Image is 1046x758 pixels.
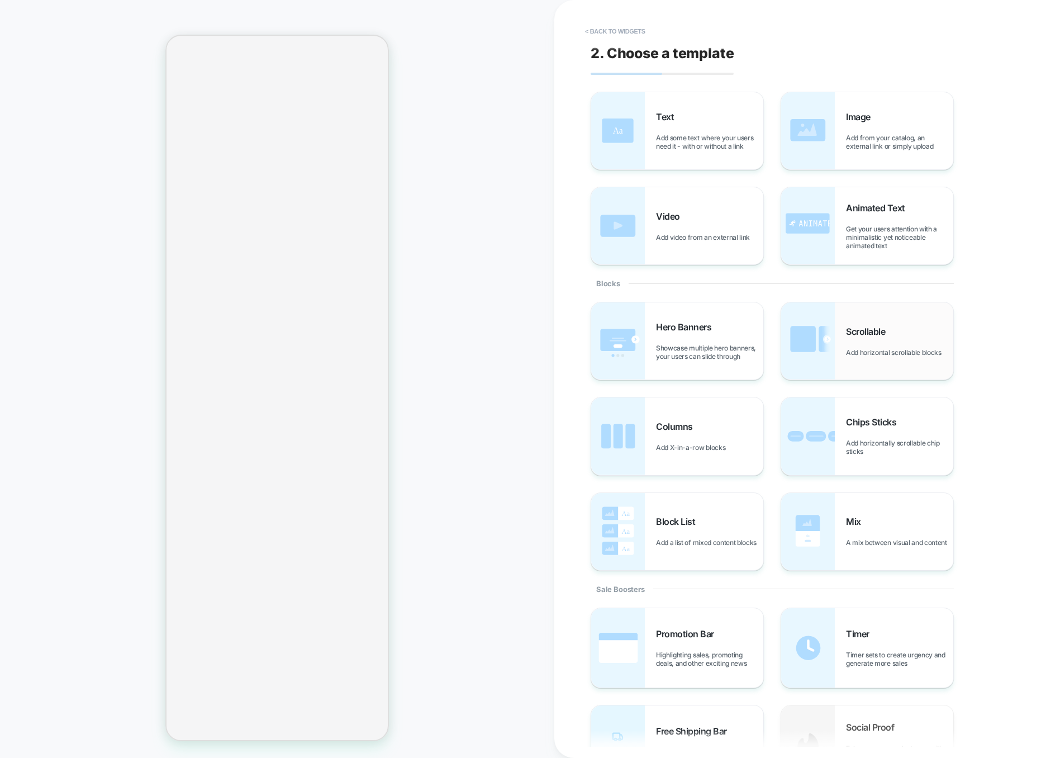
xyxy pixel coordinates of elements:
span: Showcase multiple hero banners, your users can slide through [656,344,763,361]
span: Free Shipping Bar [656,726,733,737]
span: Add X-in-a-row blocks [656,443,731,452]
span: Text [656,111,679,122]
span: Hero Banners [656,321,717,333]
div: Blocks [591,265,954,302]
span: Timer sets to create urgency and generate more sales [846,651,953,667]
span: A mix between visual and content [846,538,953,547]
span: Add a list of mixed content blocks [656,538,762,547]
span: Promotion Bar [656,628,720,639]
span: Add some text where your users need it - with or without a link [656,134,763,150]
span: Social Proof [846,722,900,733]
span: Add from your catalog, an external link or simply upload [846,134,953,150]
span: Add horizontally scrollable chip sticks [846,439,953,456]
span: Image [846,111,876,122]
span: Add video from an external link [656,233,755,241]
span: Block List [656,516,701,527]
span: Columns [656,421,698,432]
div: Sale Boosters [591,571,954,608]
span: Scrollable [846,326,891,337]
span: 2. Choose a template [591,45,734,61]
span: Timer [846,628,875,639]
span: Animated Text [846,202,911,214]
span: Get your users attention with a minimalistic yet noticeable animated text [846,225,953,250]
span: Add horizontal scrollable blocks [846,348,947,357]
span: Highlighting sales, promoting deals, and other exciting news [656,651,763,667]
span: Video [656,211,686,222]
button: < Back to widgets [579,22,651,40]
span: Chips Sticks [846,416,902,428]
span: Mix [846,516,867,527]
